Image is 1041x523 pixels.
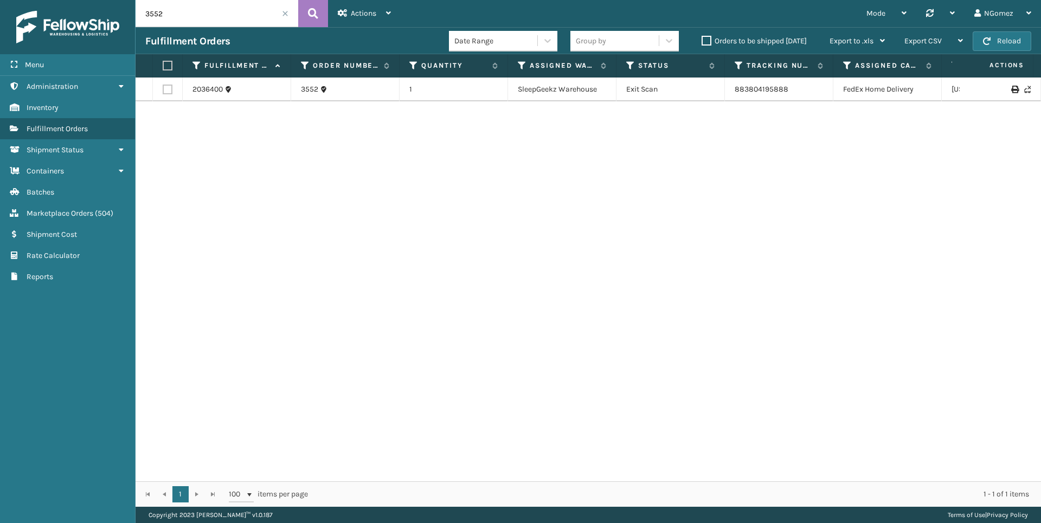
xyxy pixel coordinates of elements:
[313,61,378,70] label: Order Number
[16,11,119,43] img: logo
[323,489,1029,500] div: 1 - 1 of 1 items
[638,61,704,70] label: Status
[192,84,223,95] a: 2036400
[27,209,93,218] span: Marketplace Orders
[145,35,230,48] h3: Fulfillment Orders
[508,78,616,101] td: SleepGeekz Warehouse
[27,251,80,260] span: Rate Calculator
[27,145,83,154] span: Shipment Status
[830,36,873,46] span: Export to .xls
[351,9,376,18] span: Actions
[833,78,942,101] td: FedEx Home Delivery
[149,507,273,523] p: Copyright 2023 [PERSON_NAME]™ v 1.0.187
[702,36,807,46] label: Orders to be shipped [DATE]
[25,60,44,69] span: Menu
[27,230,77,239] span: Shipment Cost
[27,82,78,91] span: Administration
[904,36,942,46] span: Export CSV
[948,507,1028,523] div: |
[27,272,53,281] span: Reports
[616,78,725,101] td: Exit Scan
[172,486,189,502] a: 1
[866,9,885,18] span: Mode
[229,489,245,500] span: 100
[301,84,318,95] a: 3552
[229,486,308,502] span: items per page
[400,78,508,101] td: 1
[955,56,1031,74] span: Actions
[576,35,606,47] div: Group by
[948,511,985,519] a: Terms of Use
[1011,86,1018,93] i: Print Label
[454,35,538,47] div: Date Range
[973,31,1031,51] button: Reload
[421,61,487,70] label: Quantity
[855,61,921,70] label: Assigned Carrier Service
[987,511,1028,519] a: Privacy Policy
[27,124,88,133] span: Fulfillment Orders
[747,61,812,70] label: Tracking Number
[95,209,113,218] span: ( 504 )
[1024,86,1031,93] i: Never Shipped
[27,188,54,197] span: Batches
[735,85,788,94] a: 883804195888
[27,166,64,176] span: Containers
[530,61,595,70] label: Assigned Warehouse
[204,61,270,70] label: Fulfillment Order Id
[27,103,59,112] span: Inventory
